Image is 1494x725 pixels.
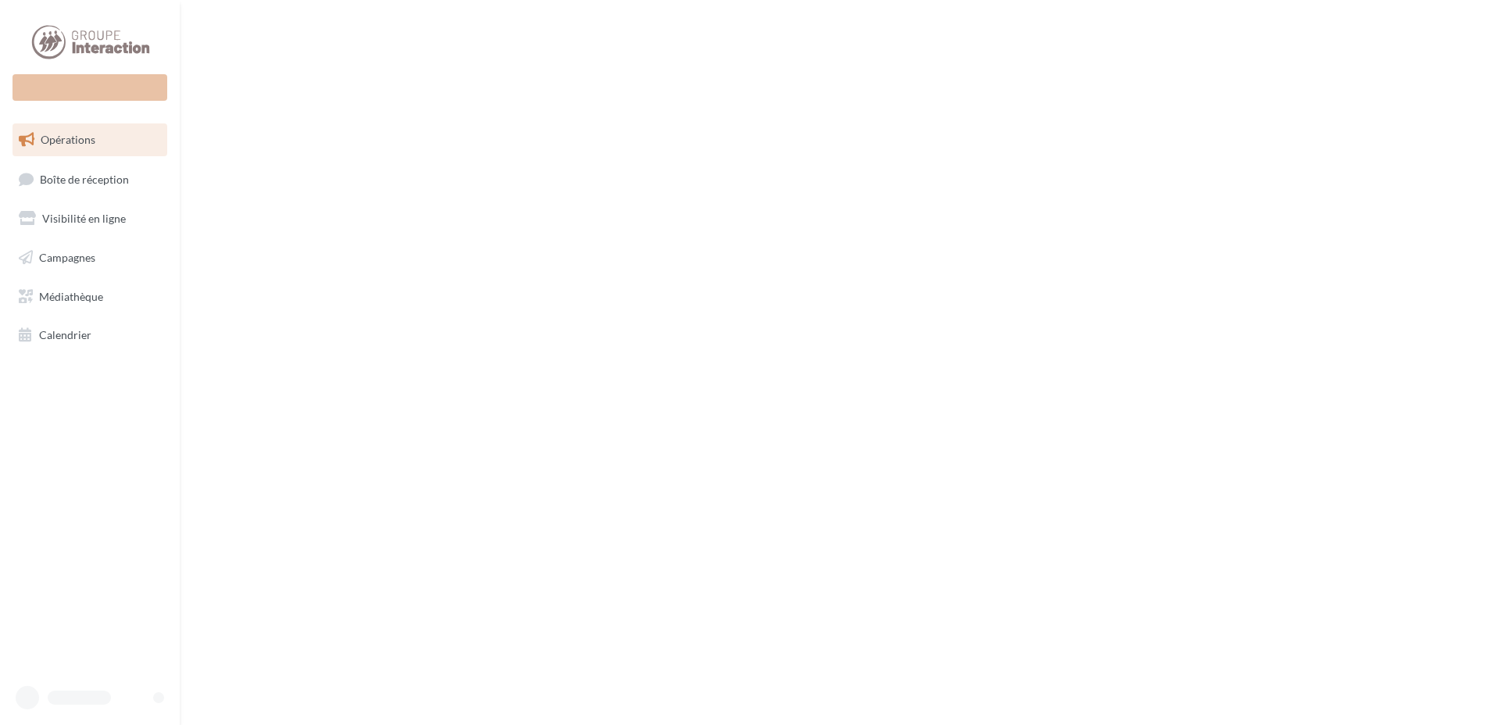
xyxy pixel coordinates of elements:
[9,280,170,313] a: Médiathèque
[9,241,170,274] a: Campagnes
[9,319,170,352] a: Calendrier
[39,251,95,264] span: Campagnes
[13,74,167,101] div: Nouvelle campagne
[39,328,91,341] span: Calendrier
[40,172,129,185] span: Boîte de réception
[42,212,126,225] span: Visibilité en ligne
[9,162,170,196] a: Boîte de réception
[9,202,170,235] a: Visibilité en ligne
[9,123,170,156] a: Opérations
[41,133,95,146] span: Opérations
[39,289,103,302] span: Médiathèque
